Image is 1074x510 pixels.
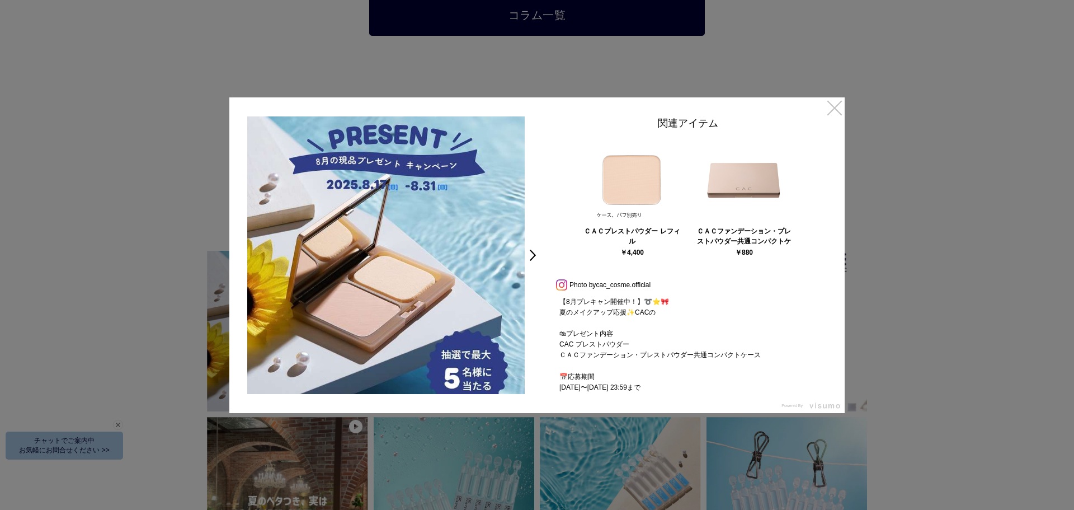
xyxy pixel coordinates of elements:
[620,249,644,256] div: ￥4,400
[528,245,544,265] a: >
[825,97,845,118] a: ×
[596,281,651,289] a: cac_cosme.official
[702,138,786,222] img: 060701.jpg
[590,138,674,222] img: 060217.jpg
[583,226,681,246] div: ＣＡＣプレストパウダー レフィル
[695,226,793,246] div: ＣＡＣファンデーション・プレストパウダー共通コンパクトケース
[247,116,525,394] img: e9081110-2016-4126-97e6-1399c48d0adb-large.jpg
[569,278,596,292] span: Photo by
[548,116,828,135] div: 関連アイテム
[548,297,828,394] p: 【8月プレキャン開催中！】➰⭐️🎀 夏のメイクアップ応援✨CACの 🛍プレゼント内容 CAC プレストパウダー ＣＡＣファンデーション・プレストパウダー共通コンパクトケース 📅応募期間 [DAT...
[735,249,753,256] div: ￥880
